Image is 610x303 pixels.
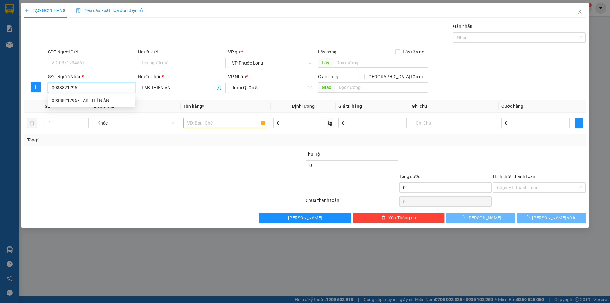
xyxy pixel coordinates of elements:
span: delete [381,215,386,220]
button: Close [571,3,589,21]
div: VP gửi [228,48,315,55]
span: user-add [217,85,222,90]
span: VP Nhận [228,74,246,79]
span: [GEOGRAPHIC_DATA] tận nơi [365,73,428,80]
span: Khác [98,118,174,128]
div: SĐT Người Nhận [48,73,135,80]
li: Hotline: 02839552959 [59,24,266,31]
span: loading [525,215,532,220]
div: Chưa thanh toán [305,197,399,208]
div: SĐT Người Gửi [48,48,135,55]
div: 0938821796 - LAB THIÊN ÂN [48,95,135,106]
span: [PERSON_NAME] và In [532,214,577,221]
div: 0938821796 - LAB THIÊN ÂN [52,97,132,104]
span: kg [327,118,333,128]
button: [PERSON_NAME] [446,213,515,223]
img: icon [76,8,81,13]
span: Cước hàng [501,104,523,109]
span: VP Phước Long [232,58,312,68]
input: 0 [338,118,407,128]
span: Giao hàng [318,74,338,79]
span: TẠO ĐƠN HÀNG [24,8,66,13]
span: Tên hàng [183,104,204,109]
span: close [577,9,582,14]
b: GỬI : VP Phước Long [8,46,91,57]
span: plus [575,121,583,126]
div: Người nhận [138,73,225,80]
input: Ghi Chú [412,118,496,128]
span: plus [31,85,40,90]
span: SL [45,104,50,109]
div: Tổng: 1 [27,136,235,143]
label: Hình thức thanh toán [493,174,535,179]
input: Dọc đường [333,58,428,68]
button: deleteXóa Thông tin [353,213,445,223]
span: Giá trị hàng [338,104,362,109]
li: 26 Phó Cơ Điều, Phường 12 [59,16,266,24]
span: Xóa Thông tin [388,214,416,221]
button: plus [575,118,583,128]
span: plus [24,8,29,13]
span: Lấy hàng [318,49,336,54]
span: Giao [318,82,335,93]
span: loading [460,215,467,220]
span: Lấy [318,58,333,68]
span: Tổng cước [399,174,420,179]
span: Định lượng [292,104,315,109]
span: Yêu cầu xuất hóa đơn điện tử [76,8,143,13]
span: Lấy tận nơi [400,48,428,55]
button: delete [27,118,37,128]
span: [PERSON_NAME] [467,214,501,221]
button: plus [30,82,41,92]
label: Gán nhãn [453,24,472,29]
span: [PERSON_NAME] [288,214,322,221]
img: logo.jpg [8,8,40,40]
span: Trạm Quận 5 [232,83,312,93]
th: Ghi chú [409,100,499,113]
div: Người gửi [138,48,225,55]
span: Thu Hộ [306,152,320,157]
button: [PERSON_NAME] [259,213,351,223]
input: Dọc đường [335,82,428,93]
button: [PERSON_NAME] và In [517,213,586,223]
input: VD: Bàn, Ghế [183,118,268,128]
